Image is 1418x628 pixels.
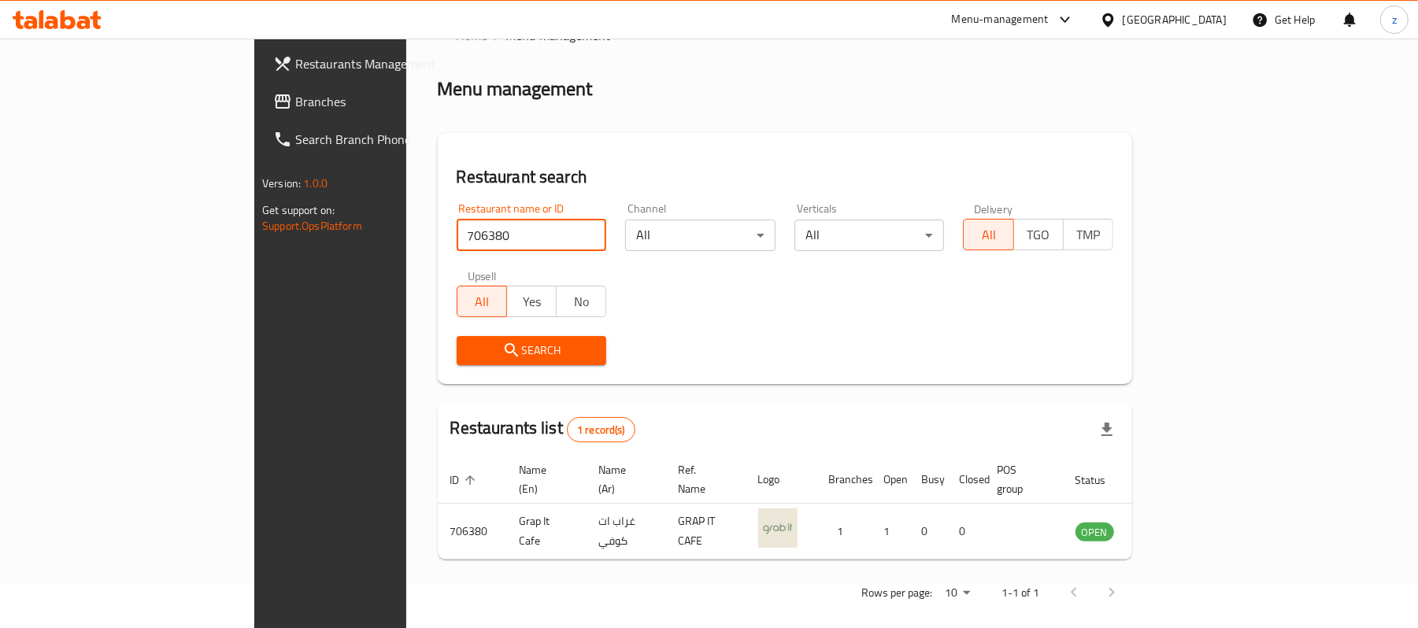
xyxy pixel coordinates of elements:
[1392,11,1397,28] span: z
[872,504,909,560] td: 1
[568,423,635,438] span: 1 record(s)
[450,471,480,489] span: ID
[939,582,976,605] div: Rows per page:
[567,417,635,442] div: Total records count
[513,290,550,313] span: Yes
[295,92,479,111] span: Branches
[457,165,1113,189] h2: Restaurant search
[556,286,606,317] button: No
[262,200,335,220] span: Get support on:
[295,54,479,73] span: Restaurants Management
[1013,219,1064,250] button: TGO
[438,456,1200,560] table: enhanced table
[599,460,647,498] span: Name (Ar)
[816,504,872,560] td: 1
[952,10,1049,29] div: Menu-management
[947,456,985,504] th: Closed
[261,83,491,120] a: Branches
[469,341,594,360] span: Search
[262,216,362,236] a: Support.OpsPlatform
[816,456,872,504] th: Branches
[563,290,600,313] span: No
[587,504,666,560] td: غراب ات كوفي
[625,220,776,251] div: All
[872,456,909,504] th: Open
[261,120,491,158] a: Search Branch Phone
[468,270,497,281] label: Upsell
[794,220,945,251] div: All
[464,290,501,313] span: All
[507,504,587,560] td: Grap It Cafe
[974,203,1013,214] label: Delivery
[1076,523,1114,541] div: OPEN
[506,286,557,317] button: Yes
[262,173,301,194] span: Version:
[1076,523,1114,541] span: OPEN
[963,219,1013,250] button: All
[1070,223,1107,246] span: TMP
[457,286,507,317] button: All
[494,26,500,45] li: /
[947,504,985,560] td: 0
[1123,11,1227,28] div: [GEOGRAPHIC_DATA]
[520,460,568,498] span: Name (En)
[970,223,1007,246] span: All
[666,504,746,560] td: GRAP IT CAFE
[861,583,932,603] p: Rows per page:
[506,26,611,45] span: Menu management
[998,460,1044,498] span: POS group
[746,456,816,504] th: Logo
[758,508,798,548] img: Grap It Cafe
[1020,223,1057,246] span: TGO
[261,45,491,83] a: Restaurants Management
[1001,583,1039,603] p: 1-1 of 1
[457,220,607,251] input: Search for restaurant name or ID..
[457,336,607,365] button: Search
[1076,471,1127,489] span: Status
[438,76,593,102] h2: Menu management
[303,173,328,194] span: 1.0.0
[450,416,635,442] h2: Restaurants list
[909,456,947,504] th: Busy
[909,504,947,560] td: 0
[295,130,479,149] span: Search Branch Phone
[679,460,727,498] span: Ref. Name
[1088,411,1126,449] div: Export file
[1063,219,1113,250] button: TMP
